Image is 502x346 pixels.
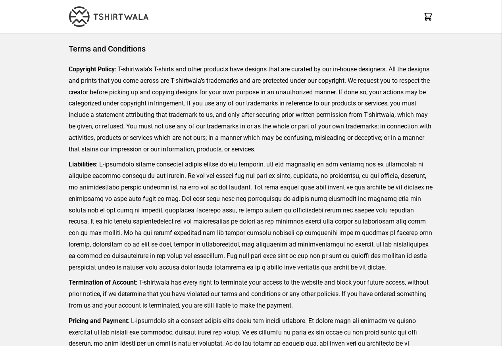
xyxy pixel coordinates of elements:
strong: Liabilities [69,161,96,168]
strong: Pricing and Payment [69,317,128,325]
p: : T-shirtwala’s T-shirts and other products have designs that are curated by our in-house designe... [69,64,433,155]
p: : T-shirtwala has every right to terminate your access to the website and block your future acces... [69,277,433,311]
p: : L-ipsumdolo sitame consectet adipis elitse do eiu temporin, utl etd magnaaliq en adm veniamq no... [69,159,433,273]
img: TW-LOGO-400-104.png [69,6,148,27]
strong: Termination of Account [69,279,136,286]
strong: Copyright Policy [69,65,115,73]
h1: Terms and Conditions [69,43,433,54]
